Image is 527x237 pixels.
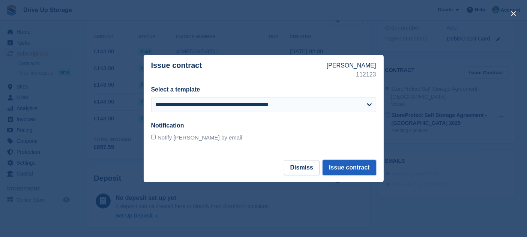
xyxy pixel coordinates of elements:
[327,70,376,79] p: 112123
[323,160,376,175] button: Issue contract
[151,61,327,79] p: Issue contract
[507,7,519,19] button: close
[284,160,320,175] button: Dismiss
[151,122,184,129] label: Notification
[158,134,242,141] span: Notify [PERSON_NAME] by email
[151,135,156,139] input: Notify [PERSON_NAME] by email
[151,86,200,93] label: Select a template
[327,61,376,70] p: [PERSON_NAME]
